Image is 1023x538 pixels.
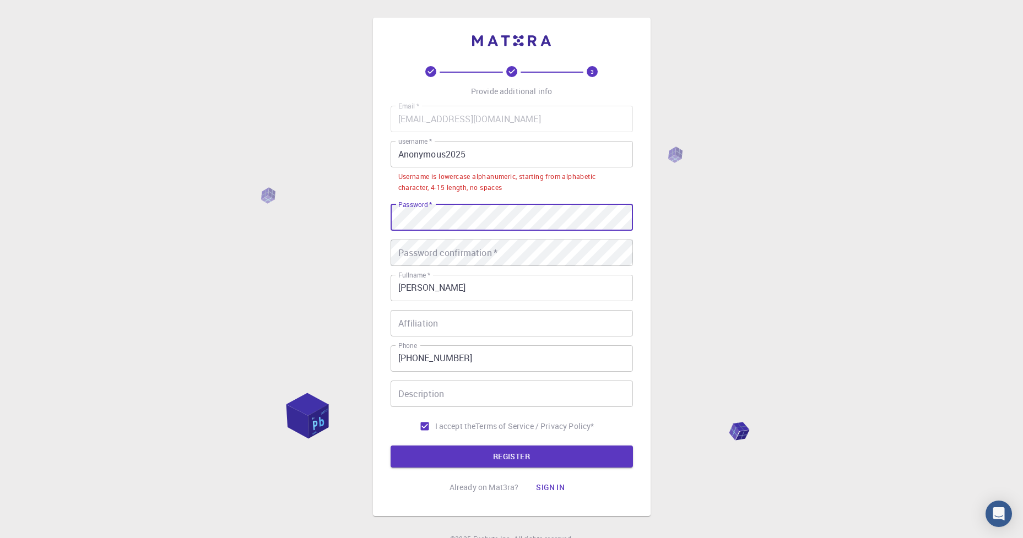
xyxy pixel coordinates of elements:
a: Terms of Service / Privacy Policy* [475,421,594,432]
label: username [398,137,432,146]
button: REGISTER [391,445,633,468]
button: Sign in [527,476,573,498]
label: Email [398,101,419,111]
text: 3 [591,68,594,75]
label: Fullname [398,270,430,280]
span: I accept the [435,421,476,432]
p: Terms of Service / Privacy Policy * [475,421,594,432]
div: Username is lowercase alphanumeric, starting from alphabetic character, 4-15 length, no spaces [398,171,625,193]
label: Password [398,200,432,209]
p: Already on Mat3ra? [450,482,519,493]
p: Provide additional info [471,86,552,97]
div: Open Intercom Messenger [986,501,1012,527]
label: Phone [398,341,417,350]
